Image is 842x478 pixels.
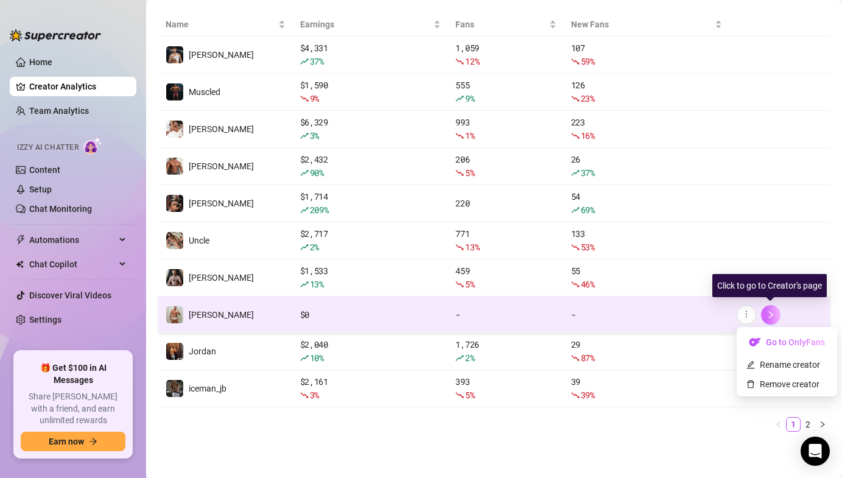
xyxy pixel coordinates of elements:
[815,417,830,432] li: Next Page
[29,255,116,274] span: Chat Copilot
[455,280,464,289] span: fall
[581,352,595,364] span: 87 %
[310,204,329,216] span: 209 %
[166,18,276,31] span: Name
[300,354,309,362] span: rise
[29,165,60,175] a: Content
[775,421,782,428] span: left
[166,380,183,397] img: iceman_jb
[465,278,474,290] span: 5 %
[310,241,319,253] span: 2 %
[300,57,309,66] span: rise
[767,311,775,319] span: right
[300,41,441,68] div: $ 4,331
[571,18,712,31] span: New Fans
[712,274,827,297] div: Click to go to Creator's page
[571,169,580,177] span: rise
[310,389,319,401] span: 3 %
[29,185,52,194] a: Setup
[300,132,309,140] span: rise
[571,391,580,399] span: fall
[293,13,449,37] th: Earnings
[801,418,815,431] a: 2
[189,384,226,393] span: iceman_jb
[571,227,722,254] div: 133
[571,190,722,217] div: 54
[166,158,183,175] img: David
[801,437,830,466] div: Open Intercom Messenger
[166,83,183,100] img: Muscled
[166,232,183,249] img: Uncle
[571,308,722,322] div: -
[300,338,441,365] div: $ 2,040
[455,57,464,66] span: fall
[189,310,254,320] span: [PERSON_NAME]
[49,437,84,446] span: Earn now
[310,352,324,364] span: 10 %
[29,290,111,300] a: Discover Viral Videos
[465,93,474,104] span: 9 %
[455,132,464,140] span: fall
[581,241,595,253] span: 53 %
[29,77,127,96] a: Creator Analytics
[465,130,474,141] span: 1 %
[448,13,563,37] th: Fans
[10,29,101,41] img: logo-BBDzfeDw.svg
[16,235,26,245] span: thunderbolt
[189,161,254,171] span: [PERSON_NAME]
[300,280,309,289] span: rise
[189,236,209,245] span: Uncle
[300,243,309,251] span: rise
[455,354,464,362] span: rise
[310,167,324,178] span: 90 %
[787,418,800,431] a: 1
[300,94,309,103] span: fall
[21,391,125,427] span: Share [PERSON_NAME] with a friend, and earn unlimited rewards
[465,55,479,67] span: 12 %
[310,55,324,67] span: 37 %
[571,153,722,180] div: 26
[16,260,24,269] img: Chat Copilot
[17,142,79,153] span: Izzy AI Chatter
[455,79,556,105] div: 555
[581,55,595,67] span: 59 %
[571,79,722,105] div: 126
[166,269,183,286] img: Marcus
[571,41,722,68] div: 107
[455,41,556,68] div: 1,059
[455,338,556,365] div: 1,726
[300,206,309,214] span: rise
[83,137,102,155] img: AI Chatter
[455,227,556,254] div: 771
[300,375,441,402] div: $ 2,161
[761,305,781,325] button: right
[310,93,319,104] span: 9 %
[189,346,216,356] span: Jordan
[455,169,464,177] span: fall
[455,197,556,210] div: 220
[300,116,441,142] div: $ 6,329
[571,375,722,402] div: 39
[771,417,786,432] button: left
[571,116,722,142] div: 223
[455,243,464,251] span: fall
[189,87,220,97] span: Muscled
[571,354,580,362] span: fall
[571,94,580,103] span: fall
[455,153,556,180] div: 206
[300,264,441,291] div: $ 1,533
[89,437,97,446] span: arrow-right
[465,389,474,401] span: 5 %
[166,306,183,323] img: Kiriakos
[300,18,432,31] span: Earnings
[300,79,441,105] div: $ 1,590
[300,227,441,254] div: $ 2,717
[455,391,464,399] span: fall
[29,57,52,67] a: Home
[571,280,580,289] span: fall
[801,417,815,432] li: 2
[300,308,441,322] div: $ 0
[465,167,474,178] span: 5 %
[29,106,89,116] a: Team Analytics
[581,167,595,178] span: 37 %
